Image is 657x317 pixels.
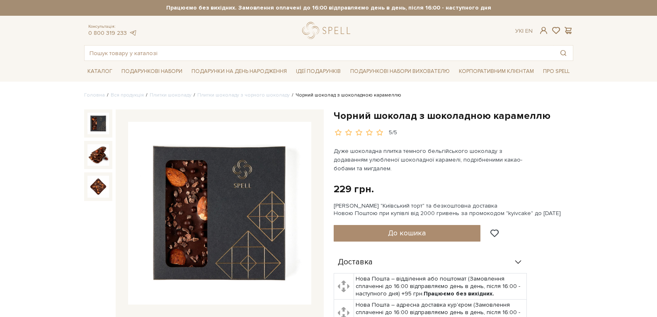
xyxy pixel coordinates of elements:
[84,65,116,78] a: Каталог
[456,64,537,78] a: Корпоративним клієнтам
[197,92,290,98] a: Плитки шоколаду з чорного шоколаду
[118,65,186,78] a: Подарункові набори
[334,183,374,196] div: 229 грн.
[128,122,311,305] img: Чорний шоколад з шоколадною карамеллю
[87,144,109,166] img: Чорний шоколад з шоколадною карамеллю
[354,273,526,300] td: Нова Пошта – відділення або поштомат (Замовлення сплаченні до 16:00 відправляємо день в день, піс...
[515,27,533,35] div: Ук
[334,225,481,242] button: До кошика
[111,92,144,98] a: Вся продукція
[84,4,573,12] strong: Працюємо без вихідних. Замовлення оплачені до 16:00 відправляємо день в день, після 16:00 - насту...
[88,24,137,29] span: Консультація:
[87,113,109,134] img: Чорний шоколад з шоколадною карамеллю
[525,27,533,34] a: En
[334,202,573,217] div: [PERSON_NAME] "Київський торт" та безкоштовна доставка Новою Поштою при купівлі від 2000 гривень ...
[334,147,528,173] p: Дуже шоколадна плитка темного бельгійського шоколаду з додаванням улюбленої шоколадної карамелі, ...
[540,65,573,78] a: Про Spell
[424,290,494,297] b: Працюємо без вихідних.
[129,29,137,36] a: telegram
[347,64,453,78] a: Подарункові набори вихователю
[150,92,192,98] a: Плитки шоколаду
[522,27,524,34] span: |
[388,228,426,237] span: До кошика
[188,65,290,78] a: Подарунки на День народження
[302,22,354,39] a: logo
[293,65,344,78] a: Ідеї подарунків
[338,259,373,266] span: Доставка
[554,46,573,60] button: Пошук товару у каталозі
[87,176,109,197] img: Чорний шоколад з шоколадною карамеллю
[389,129,397,137] div: 5/5
[334,109,573,122] h1: Чорний шоколад з шоколадною карамеллю
[290,92,401,99] li: Чорний шоколад з шоколадною карамеллю
[85,46,554,60] input: Пошук товару у каталозі
[84,92,105,98] a: Головна
[88,29,127,36] a: 0 800 319 233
